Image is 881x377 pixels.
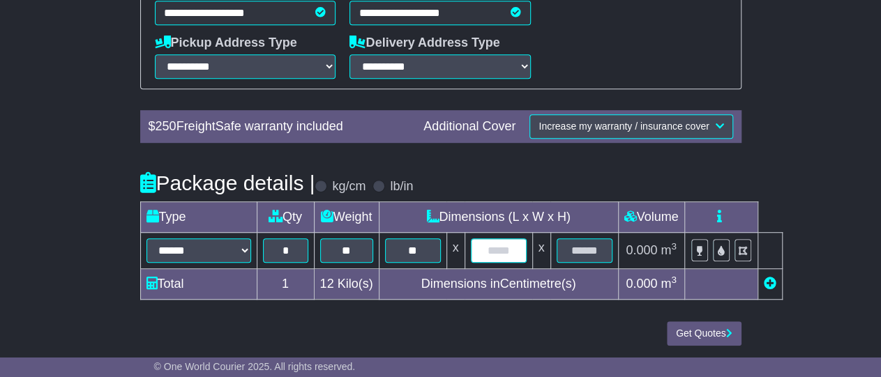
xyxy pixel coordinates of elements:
span: Increase my warranty / insurance cover [539,121,709,132]
div: Additional Cover [416,119,522,134]
span: m [661,277,677,291]
span: 0.000 [626,243,657,257]
td: Total [140,269,257,300]
label: Delivery Address Type [349,36,499,51]
span: 12 [320,277,334,291]
h4: Package details | [140,171,315,194]
td: Dimensions in Centimetre(s) [379,269,618,300]
td: x [446,233,465,269]
button: Increase my warranty / insurance cover [529,114,732,139]
td: Weight [314,202,379,233]
div: $ FreightSafe warranty included [142,119,417,134]
td: 1 [257,269,314,300]
sup: 3 [671,275,677,285]
td: Dimensions (L x W x H) [379,202,618,233]
a: Add new item [764,277,776,291]
td: Type [140,202,257,233]
span: 250 [156,119,176,133]
sup: 3 [671,241,677,252]
td: x [532,233,550,269]
span: © One World Courier 2025. All rights reserved. [154,361,356,372]
label: Pickup Address Type [155,36,297,51]
td: Volume [618,202,684,233]
td: Qty [257,202,314,233]
label: lb/in [390,179,413,194]
label: kg/cm [332,179,366,194]
td: Kilo(s) [314,269,379,300]
span: m [661,243,677,257]
span: 0.000 [626,277,657,291]
button: Get Quotes [667,321,741,346]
